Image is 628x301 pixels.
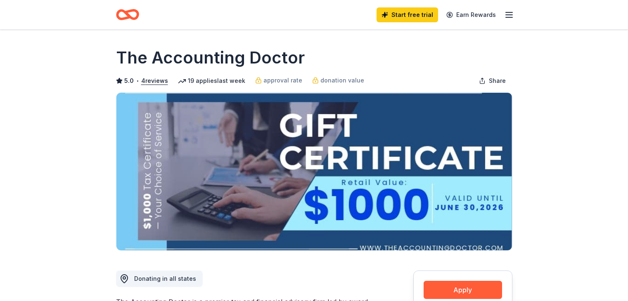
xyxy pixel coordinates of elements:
[489,76,506,86] span: Share
[472,73,512,89] button: Share
[116,46,305,69] h1: The Accounting Doctor
[312,75,364,85] a: donation value
[134,275,196,282] span: Donating in all states
[441,7,501,22] a: Earn Rewards
[136,78,139,84] span: •
[377,7,438,22] a: Start free trial
[424,281,502,299] button: Apply
[263,75,302,85] span: approval rate
[178,76,245,86] div: 19 applies last week
[320,75,364,85] span: donation value
[124,76,134,86] span: 5.0
[116,93,512,250] img: Image for The Accounting Doctor
[141,76,168,86] button: 4reviews
[255,75,302,85] a: approval rate
[116,5,139,24] a: Home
